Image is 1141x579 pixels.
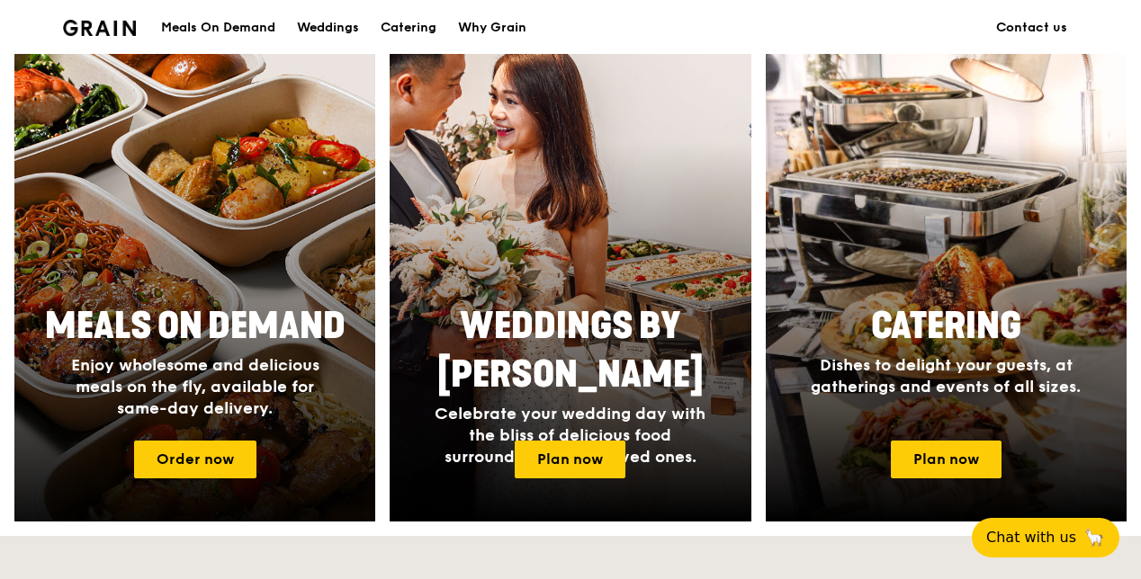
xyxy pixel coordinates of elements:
img: Grain [63,20,136,36]
a: Why Grain [447,1,537,55]
span: Enjoy wholesome and delicious meals on the fly, available for same-day delivery. [71,355,319,418]
div: Meals On Demand [161,1,275,55]
a: Order now [134,441,256,478]
a: CateringDishes to delight your guests, at gatherings and events of all sizes.Plan now [766,47,1127,521]
button: Chat with us🦙 [972,518,1119,557]
a: Plan now [515,441,625,478]
span: Celebrate your wedding day with the bliss of delicious food surrounded by your loved ones. [435,404,705,467]
span: Weddings by [PERSON_NAME] [437,305,704,396]
a: Meals On DemandEnjoy wholesome and delicious meals on the fly, available for same-day delivery.Or... [14,47,375,521]
a: Contact us [985,1,1078,55]
div: Catering [381,1,436,55]
a: Plan now [891,441,1002,478]
span: Chat with us [986,527,1076,548]
span: 🦙 [1083,527,1105,548]
div: Weddings [297,1,359,55]
a: Catering [370,1,447,55]
div: Why Grain [458,1,526,55]
a: Weddings [286,1,370,55]
span: Catering [871,305,1021,348]
span: Dishes to delight your guests, at gatherings and events of all sizes. [811,355,1081,396]
span: Meals On Demand [45,305,346,348]
a: Weddings by [PERSON_NAME]Celebrate your wedding day with the bliss of delicious food surrounded b... [390,47,750,521]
